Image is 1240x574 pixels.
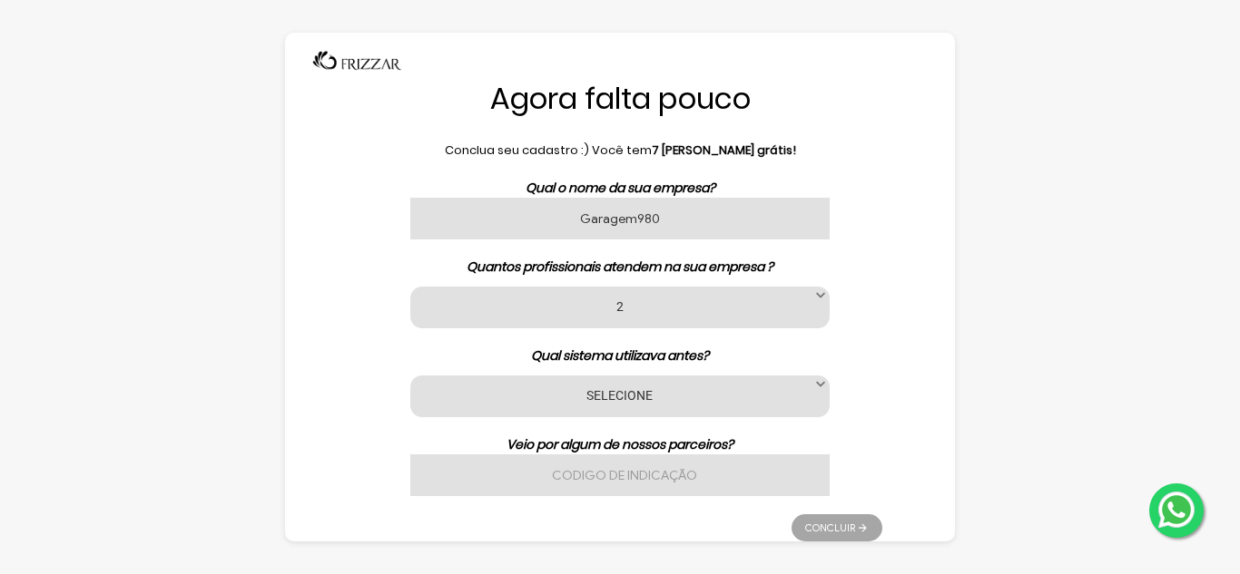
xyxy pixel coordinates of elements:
img: whatsapp.png [1155,488,1198,531]
p: Qual o nome da sua empresa? [358,179,882,198]
p: Veio por algum de nossos parceiros? [358,435,882,454]
h1: Agora falta pouco [358,80,882,118]
ul: Pagination [792,505,882,541]
p: Qual sistema utilizava antes? [358,346,882,365]
b: 7 [PERSON_NAME] grátis! [652,141,796,159]
input: Nome da sua empresa [410,198,830,239]
input: Codigo de indicação [410,454,830,496]
label: 2 [433,297,807,315]
p: Conclua seu cadastro :) Você tem [358,141,882,160]
p: Quantos profissionais atendem na sua empresa ? [358,258,882,277]
label: SELECIONE [433,386,807,404]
